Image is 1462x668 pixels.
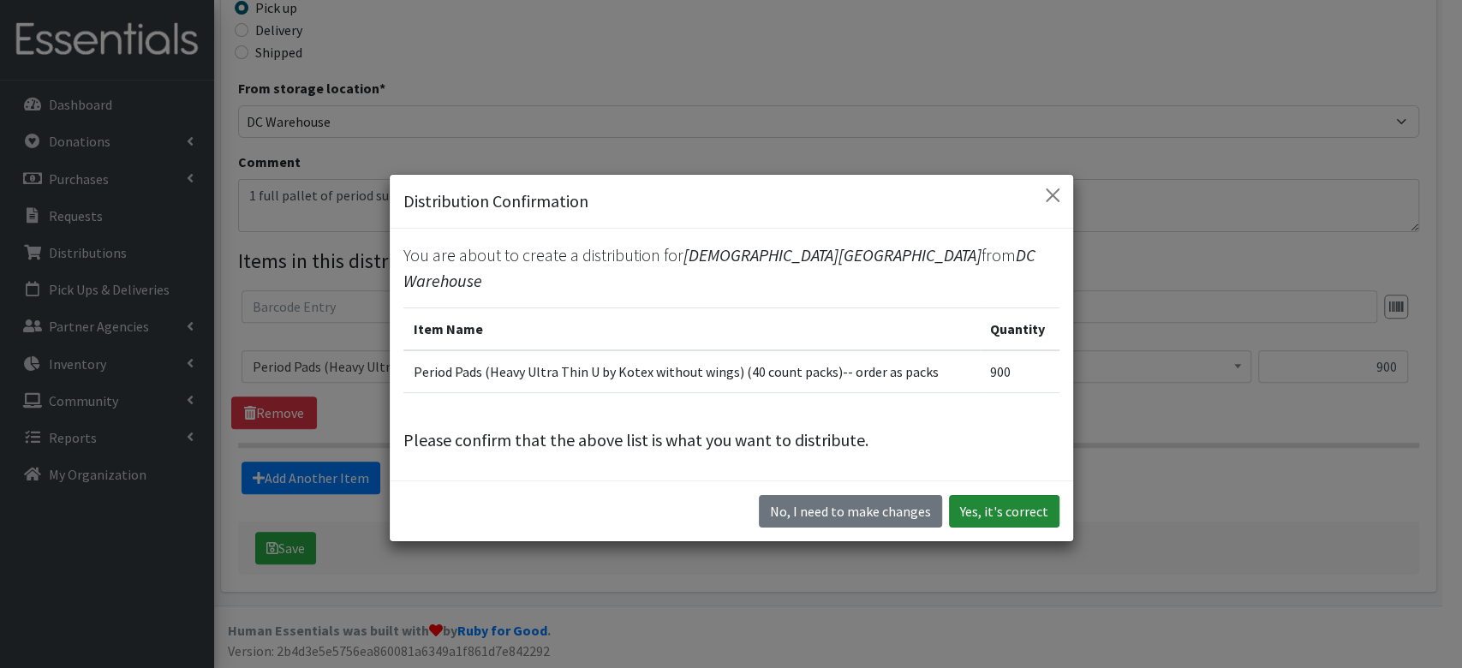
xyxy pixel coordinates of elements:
p: Please confirm that the above list is what you want to distribute. [403,427,1059,453]
button: Close [1039,182,1066,209]
span: [DEMOGRAPHIC_DATA][GEOGRAPHIC_DATA] [683,244,982,265]
h5: Distribution Confirmation [403,188,588,214]
span: DC Warehouse [403,244,1035,291]
button: No I need to make changes [759,495,942,528]
button: Yes, it's correct [949,495,1059,528]
th: Item Name [403,308,980,351]
th: Quantity [980,308,1059,351]
td: 900 [980,350,1059,393]
p: You are about to create a distribution for from [403,242,1059,294]
td: Period Pads (Heavy Ultra Thin U by Kotex without wings) (40 count packs)-- order as packs [403,350,980,393]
